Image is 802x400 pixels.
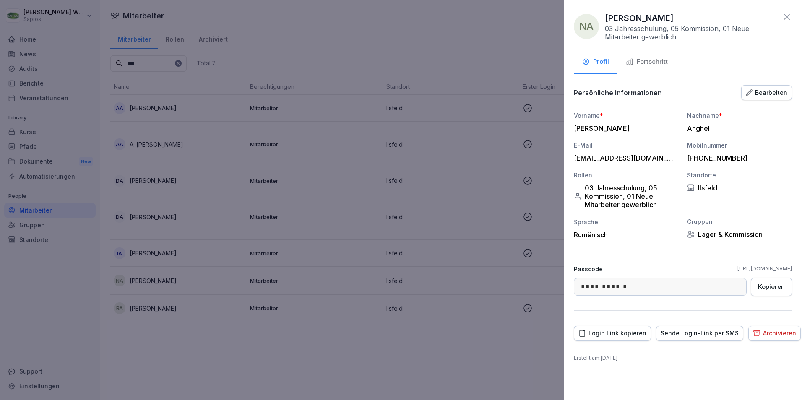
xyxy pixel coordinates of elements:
[574,154,674,162] div: [EMAIL_ADDRESS][DOMAIN_NAME]
[687,217,792,226] div: Gruppen
[687,154,788,162] div: [PHONE_NUMBER]
[574,265,603,273] p: Passcode
[687,124,788,132] div: Anghel
[687,230,792,239] div: Lager & Kommission
[687,141,792,150] div: Mobilnummer
[748,326,801,341] button: Archivieren
[574,111,679,120] div: Vorname
[574,14,599,39] div: NA
[746,88,787,97] div: Bearbeiten
[574,218,679,226] div: Sprache
[574,231,679,239] div: Rumänisch
[661,329,739,338] div: Sende Login-Link per SMS
[687,171,792,179] div: Standorte
[578,329,646,338] div: Login Link kopieren
[574,141,679,150] div: E-Mail
[574,326,651,341] button: Login Link kopieren
[582,57,609,67] div: Profil
[605,12,674,24] p: [PERSON_NAME]
[687,111,792,120] div: Nachname
[574,354,792,362] p: Erstellt am : [DATE]
[751,278,792,296] button: Kopieren
[687,184,792,192] div: Ilsfeld
[574,51,617,74] button: Profil
[574,171,679,179] div: Rollen
[574,184,679,209] div: 03 Jahresschulung, 05 Kommission, 01 Neue Mitarbeiter gewerblich
[741,85,792,100] button: Bearbeiten
[574,124,674,132] div: [PERSON_NAME]
[656,326,743,341] button: Sende Login-Link per SMS
[605,24,778,41] p: 03 Jahresschulung, 05 Kommission, 01 Neue Mitarbeiter gewerblich
[617,51,676,74] button: Fortschritt
[737,265,792,273] a: [URL][DOMAIN_NAME]
[626,57,668,67] div: Fortschritt
[758,282,785,291] div: Kopieren
[753,329,796,338] div: Archivieren
[574,88,662,97] p: Persönliche informationen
